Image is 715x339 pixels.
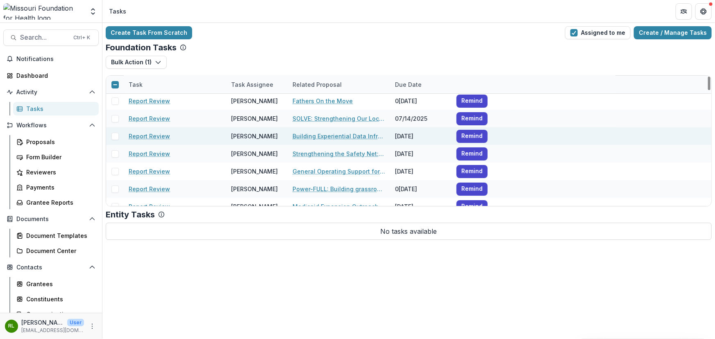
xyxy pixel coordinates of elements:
[129,114,170,123] a: Report Review
[231,114,278,123] div: [PERSON_NAME]
[3,29,99,46] button: Search...
[226,76,288,93] div: Task Assignee
[456,95,488,108] button: Remind
[3,119,99,132] button: Open Workflows
[390,110,452,127] div: 07/14/2025
[13,196,99,209] a: Grantee Reports
[124,76,226,93] div: Task
[456,112,488,125] button: Remind
[3,86,99,99] button: Open Activity
[676,3,692,20] button: Partners
[87,321,97,331] button: More
[3,69,99,82] a: Dashboard
[9,323,15,329] div: Rebekah Lerch
[288,76,390,93] div: Related Proposal
[26,138,92,146] div: Proposals
[26,246,92,255] div: Document Center
[21,318,64,327] p: [PERSON_NAME]
[26,280,92,288] div: Grantees
[106,5,129,17] nav: breadcrumb
[16,264,86,271] span: Contacts
[13,150,99,164] a: Form Builder
[456,165,488,178] button: Remind
[634,26,712,39] a: Create / Manage Tasks
[16,56,95,63] span: Notifications
[21,327,84,334] p: [EMAIL_ADDRESS][DOMAIN_NAME]
[106,43,177,52] p: Foundation Tasks
[3,212,99,226] button: Open Documents
[109,7,126,16] div: Tasks
[565,26,631,39] button: Assigned to me
[16,216,86,223] span: Documents
[129,132,170,140] a: Report Review
[16,89,86,96] span: Activity
[13,229,99,242] a: Document Templates
[231,132,278,140] div: [PERSON_NAME]
[293,149,385,158] a: Strengthening the Safety Net: Increasing Food Security Among Seniors
[390,163,452,180] div: [DATE]
[106,210,155,219] p: Entity Tasks
[26,183,92,192] div: Payments
[390,180,452,198] div: 0[DATE]
[456,130,488,143] button: Remind
[293,202,385,211] a: Medicaid Expansion Outreach, Enrollment and Renewal
[231,202,278,211] div: [PERSON_NAME]
[13,277,99,291] a: Grantees
[3,261,99,274] button: Open Contacts
[26,310,92,319] div: Communications
[26,198,92,207] div: Grantee Reports
[293,132,385,140] a: Building Experiential Data Infrastructure to Elevate Community Voice
[231,149,278,158] div: [PERSON_NAME]
[3,52,99,66] button: Notifications
[129,185,170,193] a: Report Review
[72,33,92,42] div: Ctrl + K
[13,292,99,306] a: Constituents
[16,71,92,80] div: Dashboard
[390,92,452,110] div: 0[DATE]
[129,149,170,158] a: Report Review
[390,76,452,93] div: Due Date
[390,80,427,89] div: Due Date
[106,223,712,240] p: No tasks available
[13,307,99,321] a: Communications
[3,3,84,20] img: Missouri Foundation for Health logo
[124,80,148,89] div: Task
[231,167,278,176] div: [PERSON_NAME]
[231,185,278,193] div: [PERSON_NAME]
[226,80,278,89] div: Task Assignee
[390,198,452,215] div: [DATE]
[456,183,488,196] button: Remind
[13,181,99,194] a: Payments
[13,244,99,258] a: Document Center
[13,102,99,115] a: Tasks
[26,168,92,176] div: Reviewers
[13,165,99,179] a: Reviewers
[26,153,92,161] div: Form Builder
[16,122,86,129] span: Workflows
[293,167,385,176] a: General Operating Support for Center for Effective Philanthropy [DATE]-[DATE]
[456,147,488,160] button: Remind
[390,145,452,163] div: [DATE]
[390,127,452,145] div: [DATE]
[695,3,712,20] button: Get Help
[288,80,347,89] div: Related Proposal
[106,56,167,69] button: Bulk Action (1)
[456,200,488,213] button: Remind
[67,319,84,326] p: User
[26,104,92,113] div: Tasks
[129,167,170,176] a: Report Review
[87,3,99,20] button: Open entity switcher
[26,295,92,303] div: Constituents
[293,114,385,123] a: SOLVE: Strengthening Our Local Voices to End Firearm Violence
[129,202,170,211] a: Report Review
[20,34,68,41] span: Search...
[26,231,92,240] div: Document Templates
[13,135,99,149] a: Proposals
[231,97,278,105] div: [PERSON_NAME]
[293,97,353,105] a: Fathers On the Move
[293,185,385,193] a: Power-FULL: Building grassroots advocacy capacity and a new model of community-centric decision-m...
